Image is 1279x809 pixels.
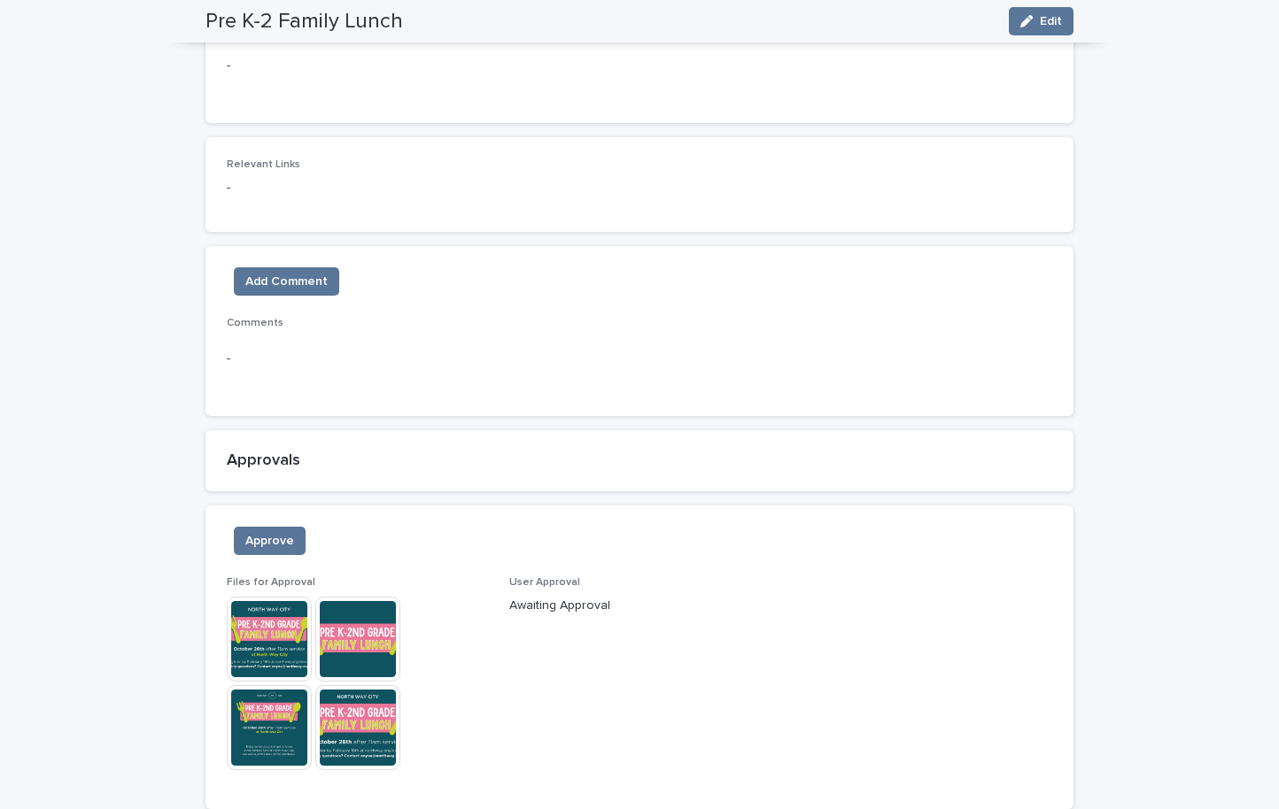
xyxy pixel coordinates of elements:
[1040,15,1062,27] span: Edit
[234,267,339,296] button: Add Comment
[227,350,1052,368] p: -
[227,159,300,170] span: Relevant Links
[227,318,283,328] span: Comments
[227,577,315,588] span: Files for Approval
[234,527,306,555] button: Approve
[227,57,1052,75] p: -
[227,451,1052,471] h2: Approvals
[509,577,580,588] span: User Approval
[1009,7,1074,35] button: Edit
[245,273,328,290] span: Add Comment
[205,9,403,35] h2: Pre K-2 Family Lunch
[245,532,294,550] span: Approve
[509,597,771,615] p: Awaiting Approval
[227,179,1052,197] p: -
